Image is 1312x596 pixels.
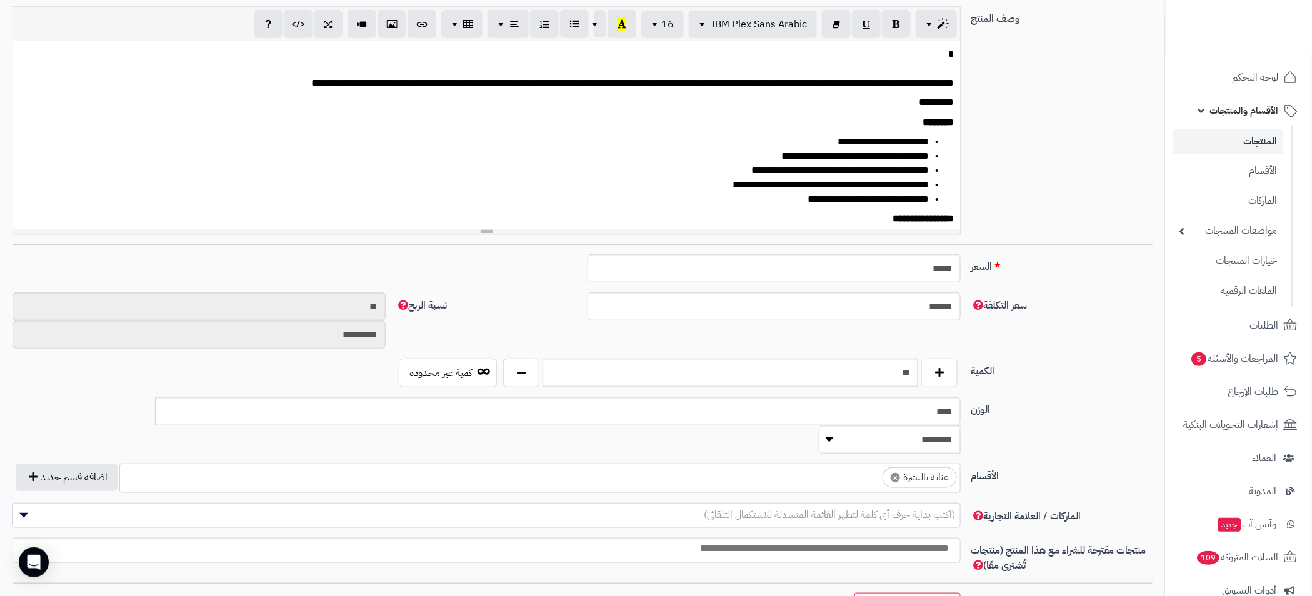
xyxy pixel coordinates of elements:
a: الأقسام [1173,157,1284,184]
span: العملاء [1253,449,1277,467]
span: IBM Plex Sans Arabic [711,17,807,32]
span: نسبة الربح [396,298,447,313]
a: مواصفات المنتجات [1173,217,1284,244]
a: وآتس آبجديد [1173,509,1304,539]
label: الأقسام [966,464,1158,484]
a: الملفات الرقمية [1173,277,1284,304]
a: المنتجات [1173,129,1284,154]
span: سعر التكلفة [971,298,1027,313]
a: الماركات [1173,187,1284,214]
span: الماركات / العلامة التجارية [971,509,1081,524]
span: الأقسام والمنتجات [1210,102,1279,119]
div: Open Intercom Messenger [19,547,49,577]
a: السلات المتروكة109 [1173,542,1304,572]
button: اضافة قسم جديد [16,464,118,491]
li: عناية بالبشرة [883,467,957,488]
span: السلات المتروكة [1196,549,1279,566]
span: × [891,473,900,482]
span: جديد [1218,518,1241,532]
span: منتجات مقترحة للشراء مع هذا المنتج (منتجات تُشترى معًا) [971,543,1146,573]
a: خيارات المنتجات [1173,247,1284,274]
label: السعر [966,254,1158,274]
button: 16 [641,11,684,38]
label: الوزن [966,397,1158,417]
a: المراجعات والأسئلة5 [1173,344,1304,374]
span: وآتس آب [1217,515,1277,533]
span: المدونة [1249,482,1277,500]
span: إشعارات التحويلات البنكية [1184,416,1279,434]
label: وصف المنتج [966,6,1158,26]
span: 16 [661,17,674,32]
span: 5 [1192,352,1207,366]
a: إشعارات التحويلات البنكية [1173,410,1304,440]
span: المراجعات والأسئلة [1191,350,1279,367]
span: طلبات الإرجاع [1228,383,1279,400]
span: لوحة التحكم [1233,69,1279,86]
a: طلبات الإرجاع [1173,377,1304,407]
a: العملاء [1173,443,1304,473]
a: لوحة التحكم [1173,62,1304,92]
a: الطلبات [1173,310,1304,340]
button: IBM Plex Sans Arabic [689,11,817,38]
span: الطلبات [1250,317,1279,334]
a: المدونة [1173,476,1304,506]
span: 109 [1198,551,1220,565]
span: (اكتب بداية حرف أي كلمة لتظهر القائمة المنسدلة للاستكمال التلقائي) [704,507,955,522]
label: الكمية [966,359,1158,379]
